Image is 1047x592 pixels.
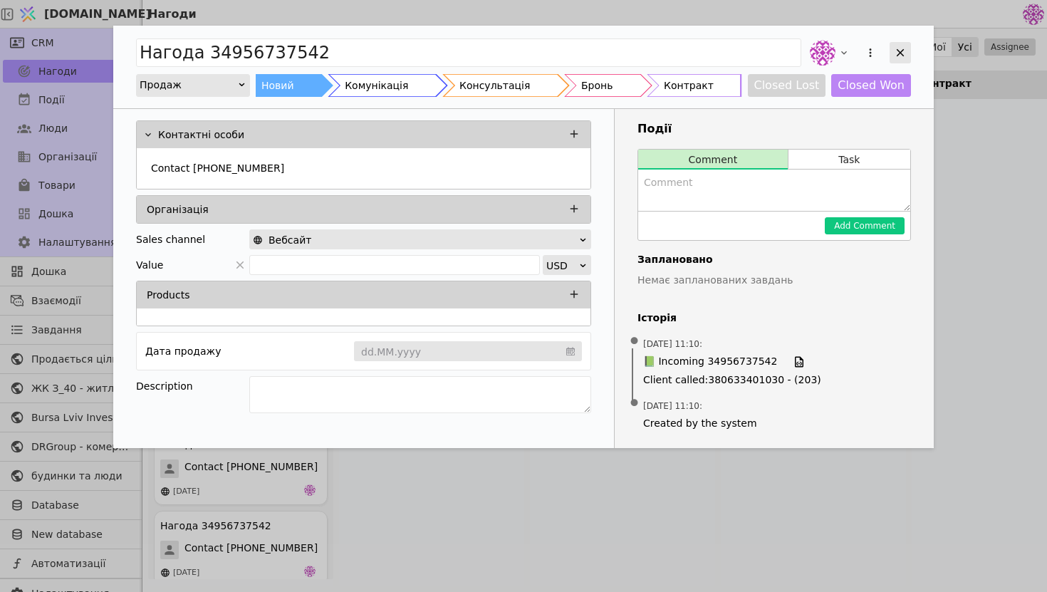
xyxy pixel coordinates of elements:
div: Комунікація [345,74,408,97]
div: Description [136,376,249,396]
button: Closed Won [831,74,911,97]
span: • [627,385,642,422]
img: online-store.svg [253,235,263,245]
span: 📗 Incoming 34956737542 [643,354,777,370]
p: Contact [PHONE_NUMBER] [151,161,284,176]
button: Closed Lost [748,74,826,97]
img: de [810,40,835,66]
div: Sales channel [136,229,205,249]
div: Дата продажу [145,341,221,361]
div: Контракт [664,74,714,97]
div: USD [546,256,578,276]
span: Вебсайт [269,230,311,250]
p: Products [147,288,189,303]
div: Консультація [459,74,530,97]
button: Comment [638,150,788,170]
span: [DATE] 11:10 : [643,400,702,412]
h3: Події [637,120,911,137]
p: Немає запланованих завдань [637,273,911,288]
span: Value [136,255,163,275]
span: [DATE] 11:10 : [643,338,702,350]
div: Бронь [581,74,613,97]
span: Client called : 380633401030 - (203) [643,373,905,388]
span: • [627,323,642,360]
div: Add Opportunity [113,26,934,448]
button: Add Comment [825,217,905,234]
button: Task [788,150,910,170]
p: Організація [147,202,209,217]
span: Created by the system [643,416,905,431]
h4: Історія [637,311,911,326]
div: Продаж [140,75,237,95]
h4: Заплановано [637,252,911,267]
svg: calendar [566,344,575,358]
p: Контактні особи [158,128,244,142]
div: Новий [261,74,294,97]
